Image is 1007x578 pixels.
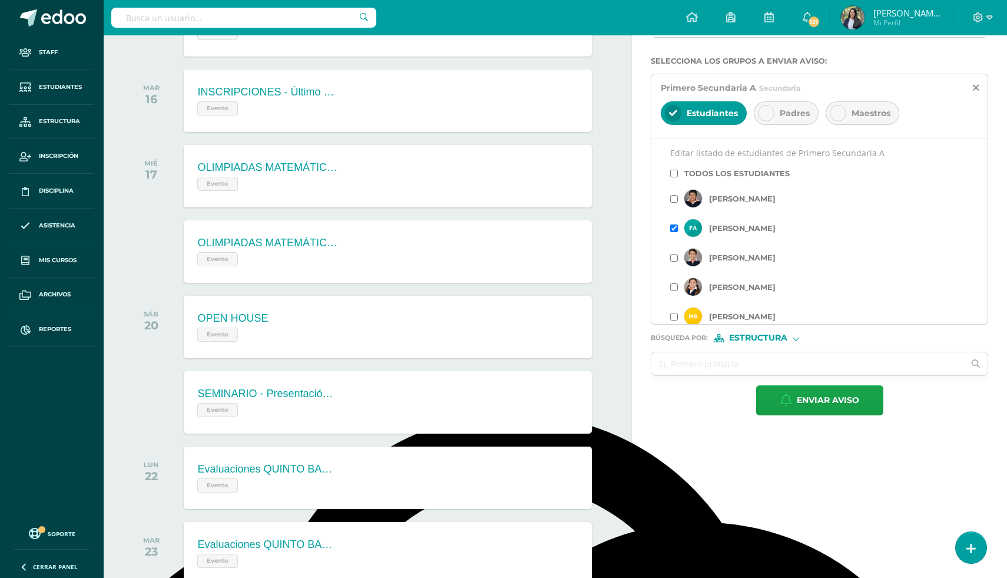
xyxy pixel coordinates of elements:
div: 20 [144,318,158,332]
span: [PERSON_NAME] [PERSON_NAME] [873,7,944,19]
span: Mis cursos [39,256,77,265]
div: 22 [144,469,158,483]
a: Asistencia [9,209,94,243]
span: Evento [197,252,238,266]
div: 16 [143,92,160,106]
p: Editar listado de estudiantes de Primero Secundaria A [670,148,969,158]
a: Estructura [9,105,94,140]
span: Soporte [48,530,75,538]
span: Evento [197,554,238,568]
img: 247ceca204fa65a9317ba2c0f2905932.png [841,6,864,29]
span: Estudiantes [687,108,738,118]
div: [object Object] [714,334,802,342]
a: Staff [9,35,94,70]
div: OPEN HOUSE [197,312,268,325]
a: Estudiantes [9,70,94,105]
span: 121 [807,15,820,28]
label: [PERSON_NAME] [709,283,776,292]
span: Disciplina [39,186,74,196]
a: Disciplina [9,174,94,209]
div: OLIMPIADAS MATEMÁTICAS - Segunda Ronda [197,237,339,249]
label: [PERSON_NAME] [709,194,776,203]
span: Mi Perfil [873,18,944,28]
a: Reportes [9,312,94,347]
div: 23 [143,544,160,559]
input: Busca un usuario... [111,8,376,28]
img: student [684,308,702,325]
span: Cerrar panel [33,563,78,571]
span: Evento [197,177,238,191]
div: MAR [143,536,160,544]
div: 17 [144,167,158,181]
label: Todos los estudiantes [684,169,790,178]
span: Maestros [852,108,890,118]
div: INSCRIPCIONES - Último día para realizar el proceso de Reinscripción ORDINARIA [197,86,339,98]
span: Búsqueda por : [651,335,708,341]
div: OLIMPIADAS MATEMÁTICAS - Segunda Ronda [197,161,339,174]
a: Soporte [14,525,90,541]
label: [PERSON_NAME] [709,224,776,233]
span: Enviar aviso [797,386,859,415]
img: student [684,219,702,237]
div: MIÉ [144,159,158,167]
span: Evento [197,328,238,342]
span: Estudiantes [39,82,82,92]
span: Asistencia [39,221,75,230]
a: Inscripción [9,139,94,174]
img: student [684,278,702,296]
span: Evento [197,403,238,417]
span: Estructura [39,117,80,126]
a: Mis cursos [9,243,94,278]
span: Estructura [729,335,787,341]
div: Evaluaciones QUINTO BACHILLERATO 4B - ASISTENCIA IMPRESCINDIBLE [197,463,339,475]
span: Inscripción [39,151,78,161]
span: Reportes [39,325,71,334]
div: LUN [144,461,158,469]
img: student [684,249,702,266]
span: Evento [197,101,238,115]
span: Primero Secundaria A [661,82,756,93]
input: Ej. Primero primaria [651,352,964,375]
span: Padres [780,108,810,118]
label: [PERSON_NAME] [709,253,776,262]
div: SÁB [144,310,158,318]
label: [PERSON_NAME] [709,312,776,321]
label: Selecciona los grupos a enviar aviso : [651,57,988,65]
div: SEMINARIO - Presentación a comunidad educativa [197,388,339,400]
span: Evento [197,478,238,493]
a: Archivos [9,278,94,312]
div: MAR [143,84,160,92]
span: Staff [39,48,58,57]
button: Enviar aviso [756,385,883,415]
span: Archivos [39,290,71,299]
span: Secundaria [759,84,800,93]
img: student [684,190,702,207]
div: Evaluaciones QUINTO BACHILLERATO 4B [197,539,339,551]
